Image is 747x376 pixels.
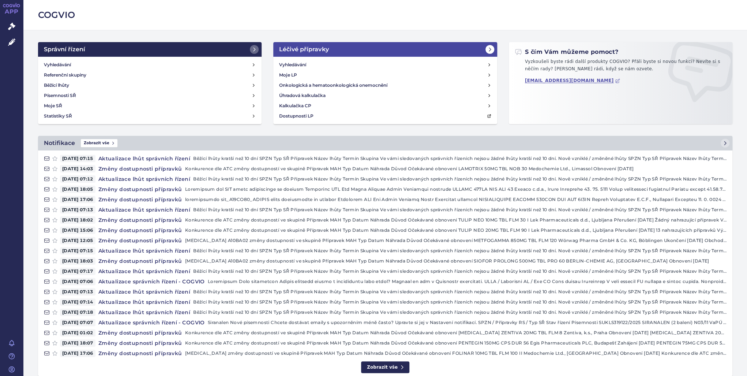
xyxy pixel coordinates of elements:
[525,78,620,83] a: [EMAIL_ADDRESS][DOMAIN_NAME]
[41,90,259,101] a: Písemnosti SŘ
[44,139,75,148] h2: Notifikace
[193,206,727,213] p: Běžící lhůty kratší než 10 dní SPZN Typ SŘ Přípravek Název lhůty Termín Skupina Ve vámi sledovaný...
[276,80,494,90] a: Onkologická a hematoonkologická onemocnění
[41,101,259,111] a: Moje SŘ
[95,206,193,213] h4: Aktualizace lhůt správních řízení
[95,288,193,295] h4: Aktualizace lhůt správních řízení
[276,90,494,101] a: Úhradová kalkulačka
[41,111,259,121] a: Statistiky SŘ
[193,155,727,162] p: Běžící lhůty kratší než 10 dní SPZN Typ SŘ Přípravek Název lhůty Termín Skupina Ve vámi sledovaný...
[193,247,727,254] p: Běžící lhůty kratší než 10 dní SPZN Typ SŘ Přípravek Název lhůty Termín Skupina Ve vámi sledovaný...
[193,175,727,183] p: Běžící lhůty kratší než 10 dní SPZN Typ SŘ Přípravek Název lhůty Termín Skupina Ve vámi sledovaný...
[60,339,95,347] span: [DATE] 18:07
[279,61,306,68] h4: Vyhledávání
[95,196,185,203] h4: Změny dostupnosti přípravků
[95,339,185,347] h4: Změny dostupnosti přípravků
[208,319,727,326] p: Siranalen Nové písemnosti Chcete dostávat emaily s upozorněním méně často? Upravte si jej v Nasta...
[193,298,727,306] p: Běžící lhůty kratší než 10 dní SPZN Typ SŘ Přípravek Název lhůty Termín Skupina Ve vámi sledovaný...
[185,216,727,224] p: Konkurence dle ATC změny dostupností ve skupině Přípravek MAH Typ Datum Náhrada Důvod Očekávané o...
[60,257,95,265] span: [DATE] 18:03
[515,58,727,75] p: Vyzkoušeli byste rádi další produkty COGVIO? Přáli byste si novou funkci? Nevíte si s něčím rady?...
[41,70,259,80] a: Referenční skupiny
[95,216,185,224] h4: Změny dostupnosti přípravků
[95,247,193,254] h4: Aktualizace lhůt správních řízení
[193,288,727,295] p: Běžící lhůty kratší než 10 dní SPZN Typ SŘ Přípravek Název lhůty Termín Skupina Ve vámi sledovaný...
[279,102,311,109] h4: Kalkulačka CP
[44,112,72,120] h4: Statistiky SŘ
[60,247,95,254] span: [DATE] 07:15
[60,329,95,336] span: [DATE] 01:02
[279,45,329,54] h2: Léčivé přípravky
[279,82,387,89] h4: Onkologická a hematoonkologická onemocnění
[276,111,494,121] a: Dostupnosti LP
[276,101,494,111] a: Kalkulačka CP
[38,136,732,150] a: NotifikaceZobrazit vše
[95,237,185,244] h4: Změny dostupnosti přípravků
[279,92,326,99] h4: Úhradová kalkulačka
[44,71,86,79] h4: Referenční skupiny
[95,175,193,183] h4: Aktualizace lhůt správních řízení
[95,227,185,234] h4: Změny dostupnosti přípravků
[95,309,193,316] h4: Aktualizace lhůt správních řízení
[193,268,727,275] p: Běžící lhůty kratší než 10 dní SPZN Typ SŘ Přípravek Název lhůty Termín Skupina Ve vámi sledovaný...
[185,186,727,193] p: Loremipsum dol SIT ametc adipiscinge se doeiusm Temporinc UTL Etd Magna Aliquae Admin Veniamqui n...
[208,278,727,285] p: Loremipsum Dolo sitametcon Adipis elitsedd eiusmo t incididuntu labo etdol? Magnaal en adm v Quis...
[185,227,727,234] p: Konkurence dle ATC změny dostupností ve skupině Přípravek MAH Typ Datum Náhrada Důvod Očekávané o...
[60,288,95,295] span: [DATE] 07:13
[95,257,185,265] h4: Změny dostupnosti přípravků
[60,196,95,203] span: [DATE] 17:06
[41,60,259,70] a: Vyhledávání
[60,350,95,357] span: [DATE] 17:06
[95,186,185,193] h4: Změny dostupnosti přípravků
[515,48,619,56] h2: S čím Vám můžeme pomoct?
[273,42,497,57] a: Léčivé přípravky
[95,329,185,336] h4: Změny dostupnosti přípravků
[60,206,95,213] span: [DATE] 07:13
[60,278,95,285] span: [DATE] 07:06
[95,319,208,326] h4: Aktualizace správních řízení - COGVIO
[60,319,95,326] span: [DATE] 07:07
[60,186,95,193] span: [DATE] 18:05
[60,227,95,234] span: [DATE] 15:06
[95,155,193,162] h4: Aktualizace lhůt správních řízení
[81,139,117,147] span: Zobrazit vše
[193,309,727,316] p: Běžící lhůty kratší než 10 dní SPZN Typ SŘ Přípravek Název lhůty Termín Skupina Ve vámi sledovaný...
[185,196,727,203] p: loremipsumdo sit_A19CO80_ADIPIS elits doeiusmodte in utlabor Etdolorem ALI Eni Admin Veniamq Nost...
[185,165,727,172] p: Konkurence dle ATC změny dostupností ve skupině Přípravek MAH Typ Datum Náhrada Důvod Očekávané o...
[185,329,727,336] p: Konkurence dle ATC změny dostupností ve skupině Přípravek MAH Typ Datum Náhrada Důvod Očekávané o...
[60,298,95,306] span: [DATE] 07:14
[60,216,95,224] span: [DATE] 18:02
[95,350,185,357] h4: Změny dostupnosti přípravků
[185,257,727,265] p: [MEDICAL_DATA] A10BA02 změny dostupností ve skupině Přípravek MAH Typ Datum Náhrada Důvod Očekáva...
[44,102,62,109] h4: Moje SŘ
[95,165,185,172] h4: Změny dostupnosti přípravků
[276,70,494,80] a: Moje LP
[279,71,297,79] h4: Moje LP
[95,268,193,275] h4: Aktualizace lhůt správních řízení
[44,82,69,89] h4: Běžící lhůty
[276,60,494,70] a: Vyhledávání
[44,92,76,99] h4: Písemnosti SŘ
[60,155,95,162] span: [DATE] 07:15
[95,278,208,285] h4: Aktualizace správních řízení - COGVIO
[185,339,727,347] p: Konkurence dle ATC změny dostupností ve skupině Přípravek MAH Typ Datum Náhrada Důvod Očekávané o...
[185,350,727,357] p: [MEDICAL_DATA] změny dostupností ve skupině Přípravek MAH Typ Datum Náhrada Důvod Očekávané obnov...
[60,309,95,316] span: [DATE] 07:18
[279,112,314,120] h4: Dostupnosti LP
[361,361,409,373] a: Zobrazit vše
[38,9,732,21] h2: COGVIO
[95,298,193,306] h4: Aktualizace lhůt správních řízení
[60,237,95,244] span: [DATE] 12:05
[60,165,95,172] span: [DATE] 14:03
[60,175,95,183] span: [DATE] 07:12
[38,42,262,57] a: Správní řízení
[44,61,71,68] h4: Vyhledávání
[41,80,259,90] a: Běžící lhůty
[44,45,85,54] h2: Správní řízení
[185,237,727,244] p: [MEDICAL_DATA] A10BA02 změny dostupností ve skupině Přípravek MAH Typ Datum Náhrada Důvod Očekáva...
[60,268,95,275] span: [DATE] 07:17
